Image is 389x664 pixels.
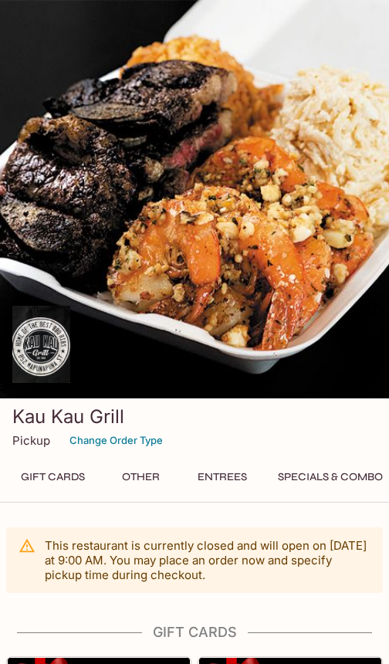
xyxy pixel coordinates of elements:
[45,538,370,582] p: This restaurant is currently closed and will open on [DATE] at 9:00 AM . You may place an order n...
[12,466,93,488] button: Gift Cards
[6,624,383,641] h4: Gift Cards
[12,405,377,429] h3: Kau Kau Grill
[106,466,175,488] button: Other
[12,433,50,448] p: Pickup
[188,466,257,488] button: Entrees
[12,306,70,383] img: Kau Kau Grill
[63,429,170,452] button: Change Order Type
